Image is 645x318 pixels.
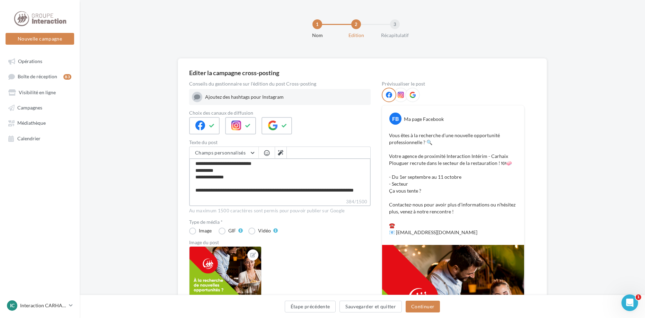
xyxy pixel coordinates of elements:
[258,228,271,233] div: Vidéo
[390,19,400,29] div: 3
[189,220,371,224] label: Type de média *
[4,132,76,144] a: Calendrier
[389,132,517,236] p: Vous êtes à la recherche d’une nouvelle opportunité professionnelle ? 🔍 Votre agence de proximité...
[189,240,371,245] div: Image du post
[189,147,258,159] button: Champs personnalisés
[199,228,212,233] div: Image
[6,33,74,45] button: Nouvelle campagne
[351,19,361,29] div: 2
[285,301,336,312] button: Étape précédente
[18,58,42,64] span: Opérations
[189,70,279,76] div: Editer la campagne cross-posting
[4,86,76,98] a: Visibilité en ligne
[17,105,42,111] span: Campagnes
[4,101,76,114] a: Campagnes
[228,228,236,233] div: GIF
[189,198,371,206] label: 384/1500
[4,116,76,129] a: Médiathèque
[373,32,417,39] div: Récapitulatif
[6,299,74,312] a: IC Interaction CARHAIX
[205,94,368,100] div: Ajoutez des hashtags pour Instagram
[4,55,76,67] a: Opérations
[10,302,15,309] span: IC
[404,116,444,123] div: Ma page Facebook
[189,111,371,115] label: Choix des canaux de diffusion
[189,208,371,214] div: Au maximum 1500 caractères sont permis pour pouvoir publier sur Google
[406,301,440,312] button: Continuer
[17,135,41,141] span: Calendrier
[389,113,401,125] div: FB
[636,294,641,300] span: 1
[189,81,371,86] div: Conseils du gestionnaire sur l'édition du post Cross-posting
[295,32,339,39] div: Nom
[382,81,524,86] div: Prévisualiser le post
[17,120,46,126] span: Médiathèque
[195,150,246,156] span: Champs personnalisés
[20,302,66,309] p: Interaction CARHAIX
[63,74,71,80] div: 83
[339,301,402,312] button: Sauvegarder et quitter
[18,74,57,80] span: Boîte de réception
[189,140,371,145] label: Texte du post
[334,32,378,39] div: Edition
[621,294,638,311] iframe: Intercom live chat
[4,70,76,83] a: Boîte de réception83
[312,19,322,29] div: 1
[19,89,56,95] span: Visibilité en ligne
